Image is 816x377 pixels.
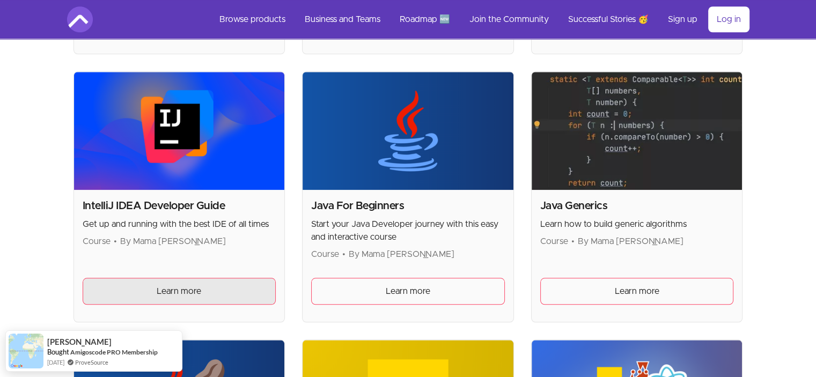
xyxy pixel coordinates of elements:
a: Sign up [659,6,706,32]
h2: IntelliJ IDEA Developer Guide [83,198,276,213]
img: Product image for IntelliJ IDEA Developer Guide [74,72,285,190]
span: [DATE] [47,358,64,367]
p: Start your Java Developer journey with this easy and interactive course [311,218,505,243]
a: Learn more [83,278,276,305]
a: Browse products [211,6,294,32]
a: Learn more [311,278,505,305]
span: [PERSON_NAME] [47,337,112,346]
a: Join the Community [461,6,557,32]
span: • [114,237,117,246]
span: Course [540,237,568,246]
p: Learn how to build generic algorithms [540,218,734,231]
span: Learn more [386,285,430,298]
img: provesource social proof notification image [9,334,43,368]
span: Learn more [615,285,659,298]
a: Learn more [540,278,734,305]
span: By Mama [PERSON_NAME] [349,250,454,258]
img: Product image for Java Generics [532,72,743,190]
a: Roadmap 🆕 [391,6,459,32]
img: Amigoscode logo [67,6,93,32]
a: ProveSource [75,358,108,367]
a: Log in [708,6,749,32]
a: Business and Teams [296,6,389,32]
nav: Main [211,6,749,32]
a: Successful Stories 🥳 [560,6,657,32]
h2: Java For Beginners [311,198,505,213]
span: By Mama [PERSON_NAME] [578,237,683,246]
h2: Java Generics [540,198,734,213]
p: Get up and running with the best IDE of all times [83,218,276,231]
img: Product image for Java For Beginners [303,72,513,190]
span: Bought [47,348,69,356]
a: Amigoscode PRO Membership [70,348,158,356]
span: By Mama [PERSON_NAME] [120,237,226,246]
span: • [342,250,345,258]
span: • [571,237,575,246]
span: Learn more [157,285,201,298]
span: Course [83,237,111,246]
span: Course [311,250,339,258]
